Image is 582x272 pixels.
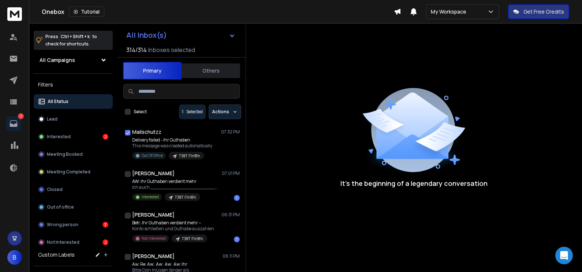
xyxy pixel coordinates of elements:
div: Open Intercom Messenger [555,247,573,264]
p: T38T F1n18h [179,153,200,159]
p: Betr.:Ihr Guthaben verdient mehr – [132,220,214,226]
div: 3 [102,222,108,228]
p: Lead [47,116,57,122]
button: Interested2 [34,129,113,144]
p: It’s the beginning of a legendary conversation [340,178,488,188]
p: Interested [47,134,71,140]
label: Select [134,109,147,115]
div: 2 [102,134,108,140]
p: Press to check for shortcuts. [45,33,97,48]
h1: [PERSON_NAME] [132,253,175,260]
div: Onebox [42,7,394,17]
p: AW: Ihr Guthaben verdient mehr [132,179,220,184]
p: Selected [186,109,203,115]
span: 1 [182,109,183,115]
a: 7 [6,116,21,131]
p: 7 [18,113,24,119]
h1: [PERSON_NAME] [132,211,175,218]
p: Out Of Office [142,153,163,158]
button: All Status [34,94,113,109]
div: 2 [102,239,108,245]
p: Closed [47,187,63,192]
p: All Status [48,99,68,104]
p: 06:31 PM [221,212,240,218]
p: Meeting Completed [47,169,90,175]
button: All Campaigns [34,53,113,67]
p: Aw: Re: Aw: Aw: Aw: Aw: Ihr [132,261,206,267]
button: Closed [34,182,113,197]
h1: All Inbox(s) [126,32,167,39]
button: Meeting Booked [34,147,113,162]
button: All Inbox(s) [120,28,241,43]
button: Others [182,63,240,79]
button: Meeting Completed [34,165,113,179]
span: 314 / 314 [126,45,147,54]
h1: [PERSON_NAME] [132,170,175,177]
button: Get Free Credits [508,4,569,19]
button: Tutorial [69,7,104,17]
button: Actions [209,104,241,119]
p: T38T F1n18h [182,236,203,242]
span: Ctrl + Shift + k [60,32,91,41]
p: Get Free Credits [523,8,564,15]
button: B [7,250,22,265]
button: Not Interested2 [34,235,113,250]
p: Not Interested [47,239,79,245]
p: Meeting Booked [47,151,83,157]
p: 06:11 PM [223,253,240,259]
h3: Filters [34,80,113,90]
h1: Mailschutzz [132,128,161,136]
button: Out of office [34,200,113,214]
p: Actions [212,109,229,115]
h3: Inboxes selected [148,45,195,54]
p: T38T F1n18h [175,195,196,200]
p: Interested [142,194,159,200]
p: Not Interested [142,236,166,241]
p: Out of office [47,204,74,210]
p: Konto schließen und Guthabe auszahlen [132,226,214,232]
p: My Workspace [431,8,469,15]
div: 1 [234,236,240,242]
button: Primary [123,62,182,80]
p: Wrong person [47,222,78,228]
button: Wrong person3 [34,217,113,232]
h1: All Campaigns [40,56,75,64]
p: This message was created automatically [132,143,212,149]
p: 07:01 PM [222,170,240,176]
p: Delivery failed - Ihr Guthaben [132,137,212,143]
h3: Custom Labels [38,251,75,258]
button: Lead [34,112,113,126]
div: 1 [234,195,240,201]
p: Ich auch ________________________________ Von: Austin [132,184,220,190]
p: 07:32 PM [221,129,240,135]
